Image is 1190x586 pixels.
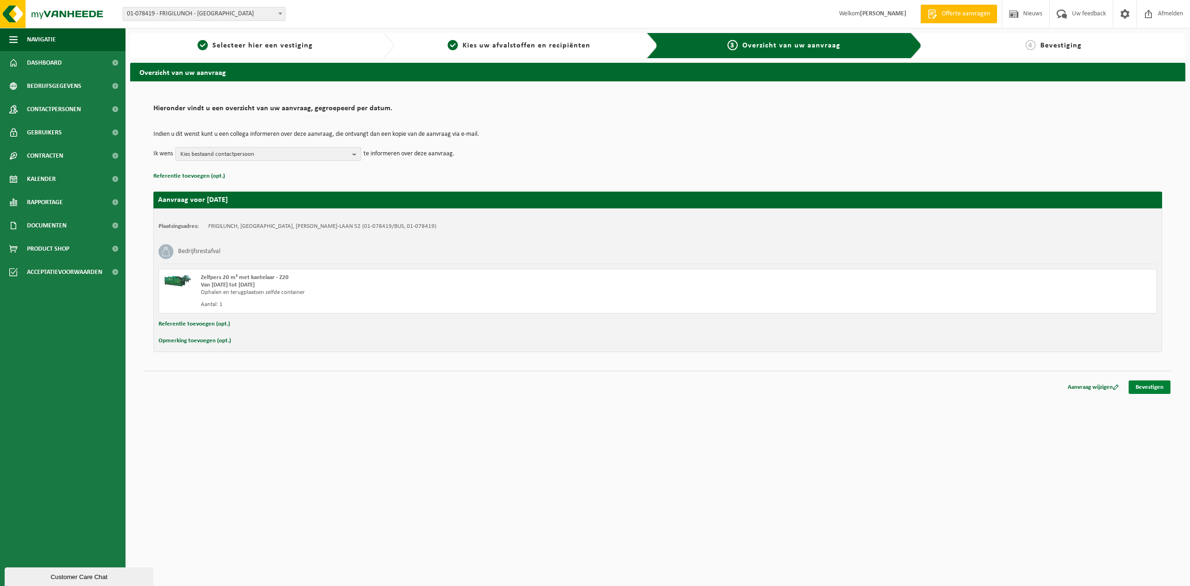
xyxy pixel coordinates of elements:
a: 1Selecteer hier een vestiging [135,40,376,51]
button: Referentie toevoegen (opt.) [159,318,230,330]
h2: Overzicht van uw aanvraag [130,63,1185,81]
h3: Bedrijfsrestafval [178,244,220,259]
span: Dashboard [27,51,62,74]
span: 2 [448,40,458,50]
span: Overzicht van uw aanvraag [742,42,840,49]
span: Navigatie [27,28,56,51]
span: Bedrijfsgegevens [27,74,81,98]
p: Indien u dit wenst kunt u een collega informeren over deze aanvraag, die ontvangt dan een kopie v... [153,131,1162,138]
span: 1 [198,40,208,50]
span: Kies bestaand contactpersoon [180,147,349,161]
button: Referentie toevoegen (opt.) [153,170,225,182]
strong: [PERSON_NAME] [860,10,906,17]
span: Offerte aanvragen [939,9,992,19]
span: Selecteer hier een vestiging [212,42,313,49]
strong: Aanvraag voor [DATE] [158,196,228,204]
button: Kies bestaand contactpersoon [175,147,361,161]
p: Ik wens [153,147,173,161]
div: Aantal: 1 [201,301,695,308]
div: Ophalen en terugplaatsen zelfde container [201,289,695,296]
a: 2Kies uw afvalstoffen en recipiënten [399,40,640,51]
h2: Hieronder vindt u een overzicht van uw aanvraag, gegroepeerd per datum. [153,105,1162,117]
iframe: chat widget [5,566,155,586]
span: Bevestiging [1040,42,1082,49]
span: 3 [727,40,738,50]
span: Contracten [27,144,63,167]
a: Bevestigen [1129,380,1170,394]
span: 4 [1025,40,1036,50]
span: Documenten [27,214,66,237]
a: Offerte aanvragen [920,5,997,23]
span: Product Shop [27,237,69,260]
span: Acceptatievoorwaarden [27,260,102,284]
span: 01-078419 - FRIGILUNCH - VEURNE [123,7,285,21]
img: HK-XZ-20-GN-01.png [164,274,192,288]
span: Gebruikers [27,121,62,144]
span: Rapportage [27,191,63,214]
button: Opmerking toevoegen (opt.) [159,335,231,347]
td: FRIGILUNCH, [GEOGRAPHIC_DATA], [PERSON_NAME]-LAAN 52 (01-078419/BUS, 01-078419) [208,223,436,230]
span: Contactpersonen [27,98,81,121]
strong: Van [DATE] tot [DATE] [201,282,255,288]
strong: Plaatsingsadres: [159,223,199,229]
span: 01-078419 - FRIGILUNCH - VEURNE [123,7,285,20]
a: Aanvraag wijzigen [1061,380,1126,394]
span: Kalender [27,167,56,191]
span: Zelfpers 20 m³ met kantelaar - Z20 [201,274,289,280]
p: te informeren over deze aanvraag. [364,147,455,161]
span: Kies uw afvalstoffen en recipiënten [463,42,590,49]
